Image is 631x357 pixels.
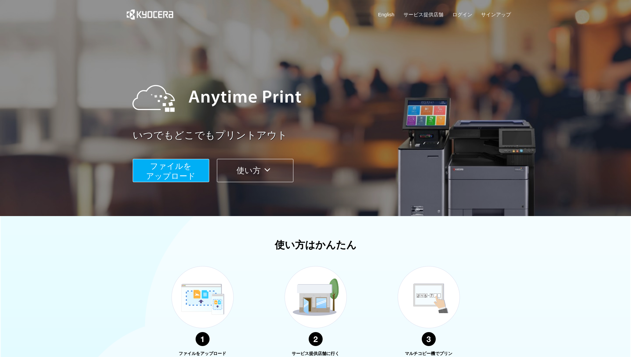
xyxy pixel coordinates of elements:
[481,11,511,18] a: サインアップ
[452,11,472,18] a: ログイン
[133,159,209,182] button: ファイルを​​アップロード
[403,11,443,18] a: サービス提供店舗
[133,128,515,143] a: いつでもどこでもプリントアウト
[291,351,341,357] p: サービス提供店舗に行く
[217,159,293,182] button: 使い方
[146,162,196,180] span: ファイルを ​​アップロード
[378,11,394,18] a: English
